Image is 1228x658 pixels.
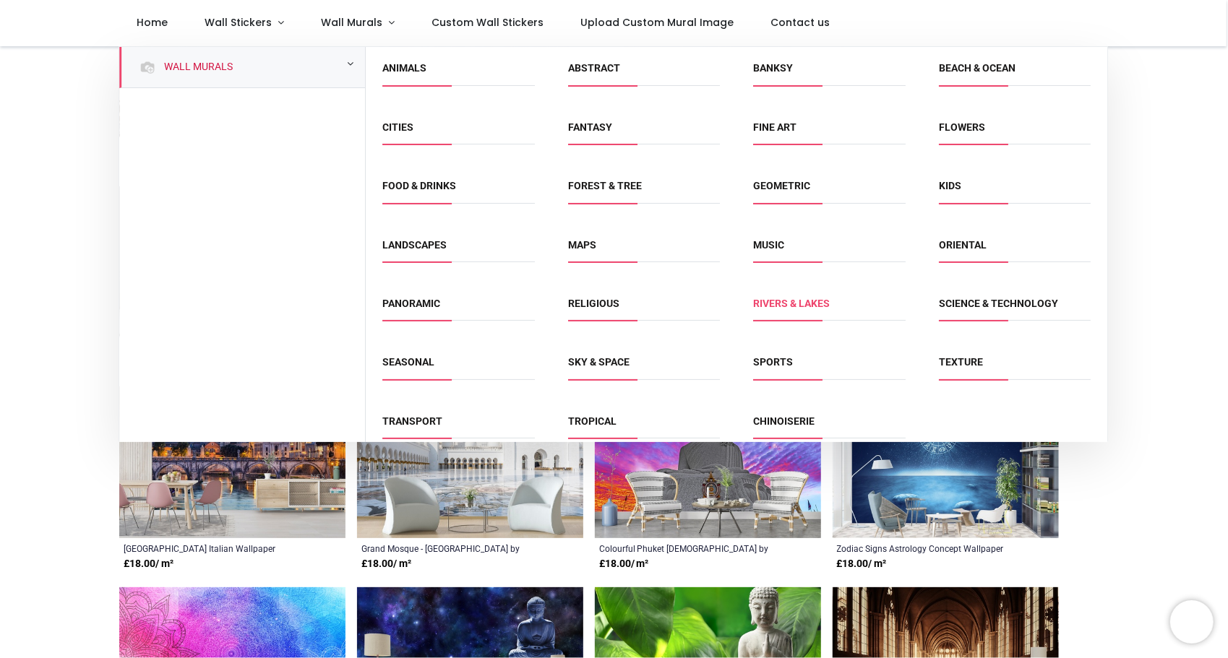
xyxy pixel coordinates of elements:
span: Custom Wall Stickers [431,15,544,30]
a: Science & Technology [939,298,1058,309]
span: Landscapes [383,238,535,262]
span: Music [753,238,905,262]
a: Chinoiserie [753,415,815,427]
span: Kids [939,179,1091,203]
span: Wall Stickers [205,15,272,30]
span: Seasonal [383,355,535,379]
span: Transport [383,415,535,438]
span: Sky & Space [568,355,720,379]
a: Oriental [939,239,987,251]
span: Home [137,15,168,30]
span: Abstract [568,61,720,85]
iframe: Brevo live chat [1170,600,1214,644]
span: Oriental [939,238,1091,262]
a: Zodiac Signs Astrology Concept Wallpaper [837,542,1011,554]
span: Banksy [753,61,905,85]
a: Transport [383,415,443,427]
a: Forest & Tree [568,180,642,191]
a: Cities [383,121,414,133]
span: Food & Drinks [383,179,535,203]
strong: £ 18.00 / m² [124,557,173,571]
a: Kids [939,180,961,191]
span: Flowers [939,121,1091,144]
a: [GEOGRAPHIC_DATA] Italian Wallpaper [124,542,298,554]
a: Seasonal [383,356,435,368]
span: Chinoiserie [753,415,905,438]
span: Religious [568,297,720,321]
a: Maps [568,239,596,251]
span: Beach & Ocean [939,61,1091,85]
span: Forest & Tree [568,179,720,203]
a: Geometric [753,180,810,191]
a: Grand Mosque - [GEOGRAPHIC_DATA] by [PERSON_NAME] [361,542,536,554]
strong: £ 18.00 / m² [837,557,887,571]
a: Wall Murals [158,60,233,74]
span: Maps [568,238,720,262]
span: Rivers & Lakes [753,297,905,321]
span: Texture [939,355,1091,379]
img: Wall Murals [139,59,156,76]
a: Fine Art [753,121,797,133]
a: Flowers [939,121,985,133]
a: Beach & Ocean [939,62,1016,74]
a: Religious [568,298,619,309]
img: Zodiac Signs Astrology Concept Wall Mural Wallpaper [833,386,1059,538]
a: Abstract [568,62,620,74]
span: Contact us [770,15,830,30]
a: Rivers & Lakes [753,298,830,309]
a: Sky & Space [568,356,630,368]
a: Texture [939,356,983,368]
a: Sports [753,356,793,368]
span: Wall Murals [321,15,382,30]
img: Colourful Phuket Buddha Wall Mural by Richard Silver [595,386,821,538]
a: Food & Drinks [383,180,457,191]
a: Music [753,239,784,251]
a: Tropical [568,415,617,427]
span: Cities [383,121,535,144]
a: Banksy [753,62,793,74]
a: Colourful Phuket [DEMOGRAPHIC_DATA] by [PERSON_NAME] [599,542,773,554]
span: Geometric [753,179,905,203]
strong: £ 18.00 / m² [361,557,411,571]
strong: £ 18.00 / m² [599,557,649,571]
span: Tropical [568,415,720,438]
span: Animals [383,61,535,85]
span: Science & Technology [939,297,1091,321]
span: Upload Custom Mural Image [580,15,734,30]
span: Fantasy [568,121,720,144]
a: Fantasy [568,121,612,133]
span: Sports [753,355,905,379]
a: Animals [383,62,427,74]
a: Panoramic [383,298,441,309]
span: Panoramic [383,297,535,321]
a: Landscapes [383,239,447,251]
img: St Peter's Basilica Church Italian Wall Mural Wallpaper [119,386,345,538]
span: Fine Art [753,121,905,144]
img: Grand Mosque - Abu Dhabi Wall Mural by Richard Silver - Mod1 [357,386,583,538]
